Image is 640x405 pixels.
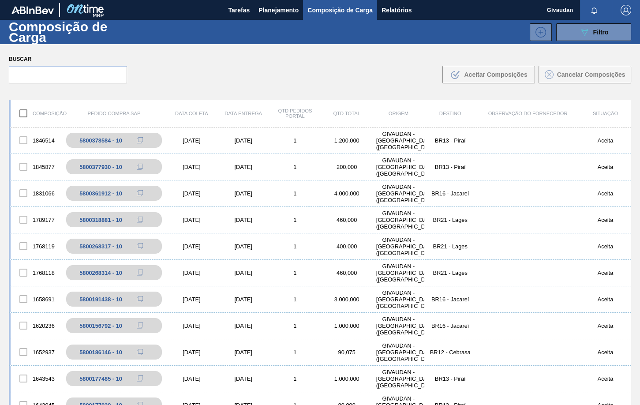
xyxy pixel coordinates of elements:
div: 1 [269,296,321,303]
div: 1846514 [11,131,62,150]
div: GIVAUDAN - SÃO PAULO (SP) [373,263,424,283]
div: [DATE] [217,270,269,276]
div: Data Entrega [217,111,269,116]
div: BR21 - Lages [424,243,476,250]
div: GIVAUDAN - SÃO PAULO (SP) [373,131,424,150]
div: [DATE] [166,164,217,170]
div: GIVAUDAN - SÃO PAULO (SP) [373,289,424,309]
div: 3.000,000 [321,296,373,303]
h1: Composição de Carga [9,22,146,42]
span: Filtro [593,29,609,36]
div: Aceita [580,164,631,170]
div: Aceita [580,217,631,223]
div: Nova Composição [525,23,552,41]
img: Logout [621,5,631,15]
div: 5800177485 - 10 [79,375,122,382]
div: [DATE] [166,270,217,276]
span: Tarefas [228,5,250,15]
div: Situação [580,111,631,116]
div: [DATE] [166,243,217,250]
div: 4.000,000 [321,190,373,197]
div: Aceita [580,322,631,329]
div: 5800318881 - 10 [79,217,122,223]
div: BR21 - Lages [424,217,476,223]
div: [DATE] [166,375,217,382]
div: 1831066 [11,184,62,202]
div: BR13 - Piraí [424,137,476,144]
div: 1.000,000 [321,375,373,382]
div: 400,000 [321,243,373,250]
div: 5800268314 - 10 [79,270,122,276]
div: Data coleta [166,111,217,116]
div: GIVAUDAN - SÃO PAULO (SP) [373,210,424,230]
div: Copiar [131,214,149,225]
div: [DATE] [217,190,269,197]
button: Cancelar Composições [539,66,631,83]
div: BR13 - Piraí [424,164,476,170]
div: Copiar [131,320,149,331]
div: 5800186146 - 10 [79,349,122,356]
div: [DATE] [166,296,217,303]
div: Copiar [131,294,149,304]
div: 1652937 [11,343,62,361]
span: Planejamento [258,5,299,15]
div: Copiar [131,241,149,251]
div: 1 [269,164,321,170]
div: 90,075 [321,349,373,356]
div: 1.000,000 [321,322,373,329]
button: Filtro [556,23,631,41]
div: BR13 - Piraí [424,375,476,382]
div: BR16 - Jacareí [424,322,476,329]
div: [DATE] [217,243,269,250]
div: 1 [269,243,321,250]
div: GIVAUDAN - SÃO PAULO (SP) [373,316,424,336]
div: Copiar [131,135,149,146]
div: BR16 - Jacareí [424,190,476,197]
div: Aceita [580,349,631,356]
div: BR12 - Cebrasa [424,349,476,356]
div: GIVAUDAN - SÃO PAULO (SP) [373,157,424,177]
div: [DATE] [217,137,269,144]
div: 1 [269,349,321,356]
div: 1789177 [11,210,62,229]
div: Copiar [131,188,149,199]
div: [DATE] [217,349,269,356]
div: 1658691 [11,290,62,308]
div: 1845877 [11,157,62,176]
div: [DATE] [217,322,269,329]
div: GIVAUDAN - SÃO PAULO (SP) [373,184,424,203]
div: [DATE] [217,296,269,303]
div: Copiar [131,267,149,278]
div: 1 [269,190,321,197]
div: Copiar [131,373,149,384]
div: [DATE] [217,164,269,170]
div: 1 [269,270,321,276]
div: 1768118 [11,263,62,282]
div: 5800361912 - 10 [79,190,122,197]
div: Origem [373,111,424,116]
div: Destino [424,111,476,116]
span: Aceitar Composições [464,71,527,78]
div: 5800377930 - 10 [79,164,122,170]
div: Aceita [580,296,631,303]
img: TNhmsLtSVTkK8tSr43FrP2fwEKptu5GPRR3wAAAABJRU5ErkJggg== [11,6,54,14]
span: Composição de Carga [307,5,373,15]
div: 1 [269,375,321,382]
div: Qtd Total [321,111,373,116]
div: BR21 - Lages [424,270,476,276]
div: 1 [269,322,321,329]
div: Aceita [580,190,631,197]
div: [DATE] [166,217,217,223]
div: Aceita [580,375,631,382]
div: 1768119 [11,237,62,255]
div: GIVAUDAN - SÃO PAULO (SP) [373,369,424,389]
div: 5800268317 - 10 [79,243,122,250]
div: 5800191438 - 10 [79,296,122,303]
label: Buscar [9,53,127,66]
div: [DATE] [166,322,217,329]
button: Notificações [580,4,608,16]
div: 1620236 [11,316,62,335]
span: Relatórios [382,5,412,15]
div: Pedido Compra SAP [62,111,166,116]
div: 200,000 [321,164,373,170]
